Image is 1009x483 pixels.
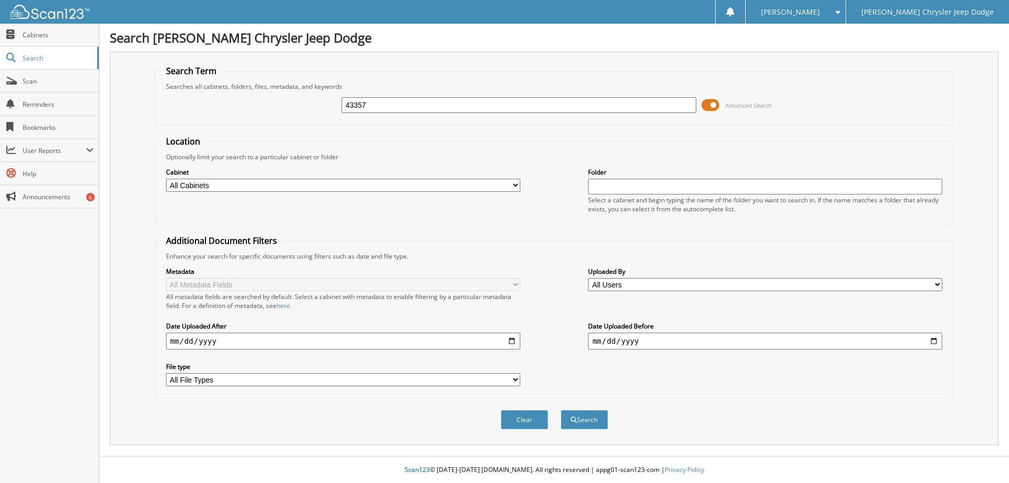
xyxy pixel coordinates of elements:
div: © [DATE]-[DATE] [DOMAIN_NAME]. All rights reserved | appg01-scan123-com | [99,457,1009,483]
label: File type [166,362,520,371]
div: Searches all cabinets, folders, files, metadata, and keywords [161,82,948,91]
span: Announcements [23,192,94,201]
span: User Reports [23,146,86,155]
div: Enhance your search for specific documents using filters such as date and file type. [161,252,948,261]
span: [PERSON_NAME] Chrysler Jeep Dodge [861,9,994,15]
h1: Search [PERSON_NAME] Chrysler Jeep Dodge [110,29,998,46]
span: Bookmarks [23,123,94,132]
a: Privacy Policy [665,465,704,474]
span: Search [23,54,92,63]
label: Uploaded By [588,267,942,276]
div: 6 [86,193,95,201]
span: [PERSON_NAME] [761,9,820,15]
legend: Location [161,136,205,147]
label: Folder [588,168,942,177]
input: start [166,333,520,350]
button: Clear [501,410,548,429]
label: Cabinet [166,168,520,177]
button: Search [561,410,608,429]
iframe: Chat Widget [956,433,1009,483]
span: Reminders [23,100,94,109]
a: here [276,301,290,310]
div: All metadata fields are searched by default. Select a cabinet with metadata to enable filtering b... [166,292,520,310]
span: Advanced Search [725,101,772,109]
legend: Search Term [161,65,222,77]
label: Date Uploaded After [166,322,520,331]
img: scan123-logo-white.svg [11,5,89,19]
span: Scan123 [405,465,430,474]
label: Date Uploaded Before [588,322,942,331]
label: Metadata [166,267,520,276]
span: Help [23,169,94,178]
input: end [588,333,942,350]
span: Scan [23,77,94,86]
legend: Additional Document Filters [161,235,282,246]
div: Optionally limit your search to a particular cabinet or folder [161,152,948,161]
span: Cabinets [23,30,94,39]
div: Select a cabinet and begin typing the name of the folder you want to search in. If the name match... [588,196,942,213]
